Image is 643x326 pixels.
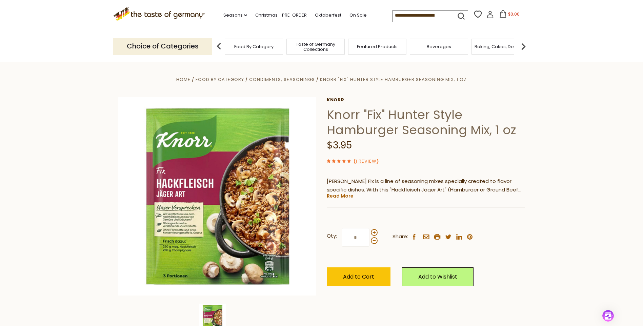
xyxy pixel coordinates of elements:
a: Add to Wishlist [402,267,474,286]
span: $0.00 [508,11,520,17]
img: previous arrow [212,40,226,53]
button: $0.00 [495,10,524,20]
a: Baking, Cakes, Desserts [475,44,527,49]
span: $3.95 [327,139,352,152]
a: Featured Products [357,44,398,49]
span: Share: [393,232,408,241]
h1: Knorr "Fix" Hunter Style Hamburger Seasoning Mix, 1 oz [327,107,525,138]
img: next arrow [517,40,530,53]
a: Beverages [427,44,451,49]
span: Add to Cart [343,273,374,281]
a: Food By Category [196,76,244,83]
a: Condiments, Seasonings [249,76,315,83]
span: ( ) [354,158,379,164]
p: [PERSON_NAME] Fix is a line of seasoning mixes specially created to flavor specific dishes. With ... [327,177,525,194]
a: Christmas - PRE-ORDER [255,12,307,19]
a: Oktoberfest [315,12,341,19]
p: Choice of Categories [113,38,212,55]
a: Knorr [327,97,525,103]
button: Add to Cart [327,267,390,286]
a: Knorr "Fix" Hunter Style Hamburger Seasoning Mix, 1 oz [320,76,467,83]
strong: Qty: [327,232,337,240]
a: Seasons [223,12,247,19]
a: Taste of Germany Collections [288,42,343,52]
a: 1 Review [356,158,377,165]
a: Food By Category [234,44,274,49]
img: Knorr "Fix" Hunter Style Hamburger Seasoning Mix, 1 oz [118,97,317,296]
input: Qty: [342,228,369,247]
a: Read More [327,192,354,199]
a: Home [176,76,190,83]
a: On Sale [349,12,367,19]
